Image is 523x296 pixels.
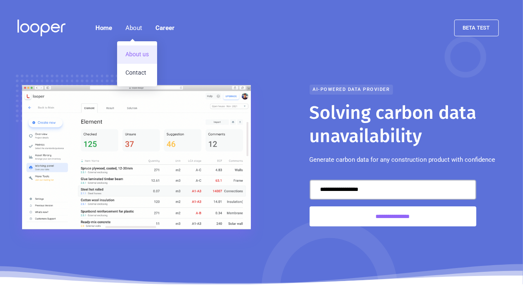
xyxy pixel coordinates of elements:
[117,45,157,64] a: About us
[117,64,157,82] a: Contact
[117,41,157,86] nav: About
[310,155,495,165] p: Generate carbon data for any construction product with confidence
[119,20,149,36] div: About
[310,85,393,95] div: AI-powered data provider
[310,180,476,226] form: Email Form
[454,20,499,36] a: beta test
[89,20,119,36] a: Home
[310,101,505,148] h1: Solving carbon data unavailability
[149,20,181,36] a: Career
[125,23,142,33] div: About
